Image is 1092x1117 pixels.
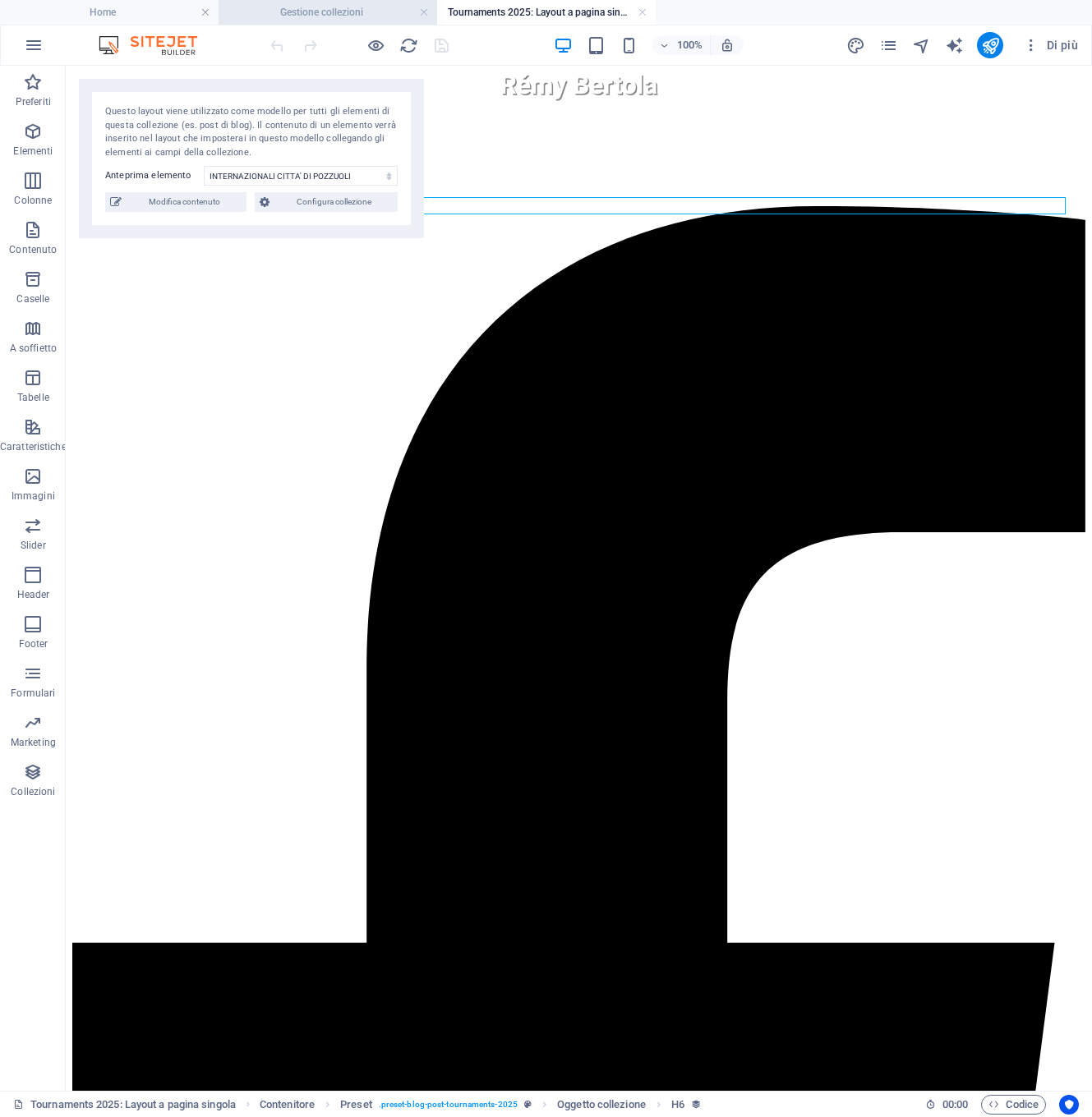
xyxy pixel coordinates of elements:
[10,342,57,355] p: A soffietto
[366,35,385,55] button: Clicca qui per lasciare la modalità di anteprima e continuare la modifica
[524,1100,532,1109] i: Questo elemento è un preset personalizzabile
[274,192,393,212] span: Configura collezione
[945,36,964,55] i: AI Writer
[219,3,437,21] h4: Gestione collezioni
[437,3,656,21] h4: Tournaments 2025: Layout a pagina singola
[988,1095,1039,1115] span: Codice
[912,36,931,55] i: Navigatore
[846,36,865,55] i: Design (Ctrl+Alt+Y)
[925,1095,969,1115] h6: Tempo sessione
[17,391,49,404] p: Tabelle
[94,35,218,55] img: Editor Logo
[12,490,55,503] p: Immagini
[399,35,418,55] button: reload
[557,1095,646,1115] span: Fai clic per selezionare. Doppio clic per modificare
[720,38,735,53] i: Quando ridimensioni, regola automaticamente il livello di zoom in modo che corrisponda al disposi...
[1016,32,1085,58] button: Di più
[1059,1095,1079,1115] button: Usercentrics
[105,166,204,186] label: Anteprima elemento
[677,35,703,55] h6: 100%
[399,36,418,55] i: Ricarica la pagina
[691,1099,702,1110] i: Questo elemento è legato a una collezione
[340,1095,372,1115] span: Fai clic per selezionare. Doppio clic per modificare
[13,1095,236,1115] a: Fai clic per annullare la selezione. Doppio clic per aprire le pagine
[11,785,55,798] p: Collezioni
[105,105,398,159] div: Questo layout viene utilizzato come modello per tutti gli elementi di questa collezione (es. post...
[14,194,52,207] p: Colonne
[379,1095,518,1115] span: . preset-blog-post-tournaments-2025
[845,35,865,55] button: design
[652,35,711,55] button: 100%
[944,35,964,55] button: text_generator
[878,35,898,55] button: pages
[105,192,247,212] button: Modifica contenuto
[17,588,50,601] p: Header
[260,1095,702,1115] nav: breadcrumb
[981,1095,1046,1115] button: Codice
[13,145,53,158] p: Elementi
[879,36,898,55] i: Pagine (Ctrl+Alt+S)
[954,1098,956,1110] span: :
[11,736,56,749] p: Marketing
[11,687,55,700] p: Formulari
[255,192,398,212] button: Configura collezione
[21,539,46,552] p: Slider
[1023,37,1078,53] span: Di più
[16,95,51,108] p: Preferiti
[127,192,242,212] span: Modifica contenuto
[260,1095,315,1115] span: Fai clic per selezionare. Doppio clic per modificare
[942,1095,968,1115] span: 00 00
[9,243,57,256] p: Contenuto
[671,1095,684,1115] span: Fai clic per selezionare. Doppio clic per modificare
[19,637,48,650] p: Footer
[911,35,931,55] button: navigator
[977,32,1003,58] button: publish
[981,36,1000,55] i: Pubblica
[16,292,49,306] p: Caselle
